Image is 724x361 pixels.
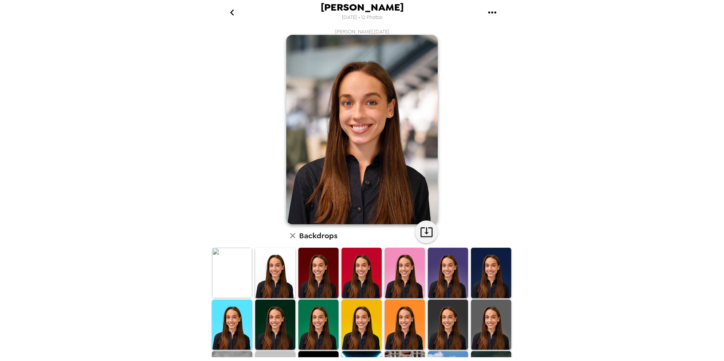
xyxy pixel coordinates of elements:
[335,28,389,35] span: [PERSON_NAME] , [DATE]
[212,248,252,298] img: Original
[286,35,438,224] img: user
[342,13,382,23] span: [DATE] • 12 Photos
[321,2,404,13] span: [PERSON_NAME]
[299,230,337,242] h6: Backdrops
